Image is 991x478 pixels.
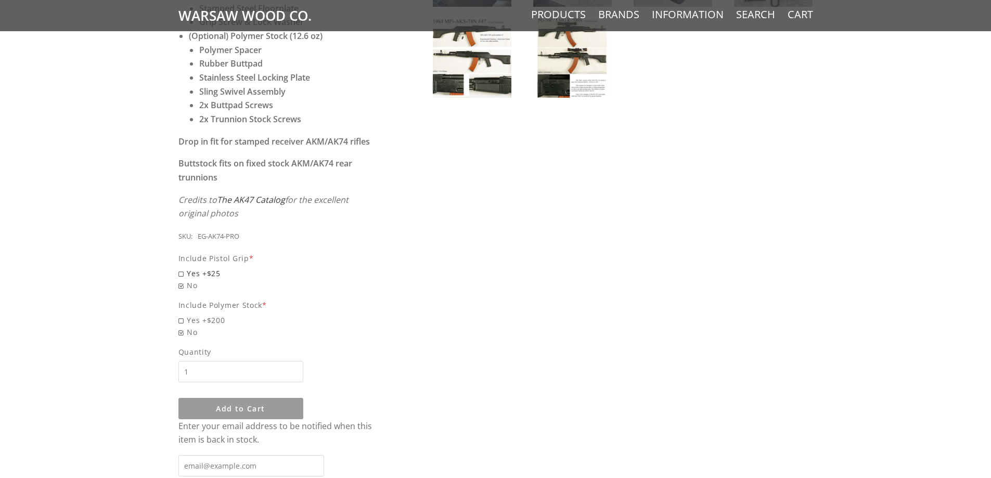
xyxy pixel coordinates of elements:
[531,8,586,21] a: Products
[178,299,378,311] div: Include Polymer Stock
[433,18,511,98] img: East German AK-74 Prototype Furniture
[178,279,378,291] span: No
[598,8,639,21] a: Brands
[178,419,378,447] div: Enter your email address to be notified when this item is back in stock.
[199,58,263,69] strong: Rubber Buttpad
[217,194,285,205] a: The AK47 Catalog
[788,8,813,21] a: Cart
[198,231,239,242] div: EG-AK74-PRO
[189,30,323,42] strong: (Optional) Polymer Stock (12.6 oz)
[178,267,378,279] span: Yes +$25
[533,18,612,98] img: East German AK-74 Prototype Furniture
[199,72,310,83] strong: Stainless Steel Locking Plate
[178,398,303,419] button: Add to Cart
[178,314,378,326] span: Yes +$200
[178,455,324,476] input: email@example.com
[199,44,262,56] strong: Polymer Spacer
[199,86,286,97] strong: Sling Swivel Assembly
[178,252,378,264] div: Include Pistol Grip
[652,8,724,21] a: Information
[736,8,775,21] a: Search
[178,194,349,219] em: Credits to for the excellent original photos
[216,404,265,414] span: Add to Cart
[199,113,301,125] strong: 2x Trunnion Stock Screws
[178,361,303,382] input: Quantity
[199,99,273,111] strong: 2x Buttpad Screws
[178,158,352,183] strong: Buttstock fits on fixed stock AKM/AK74 rear trunnions
[178,231,192,242] div: SKU:
[178,136,370,147] strong: Drop in fit for stamped receiver AKM/AK74 rifles
[178,326,378,338] span: No
[178,346,303,358] span: Quantity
